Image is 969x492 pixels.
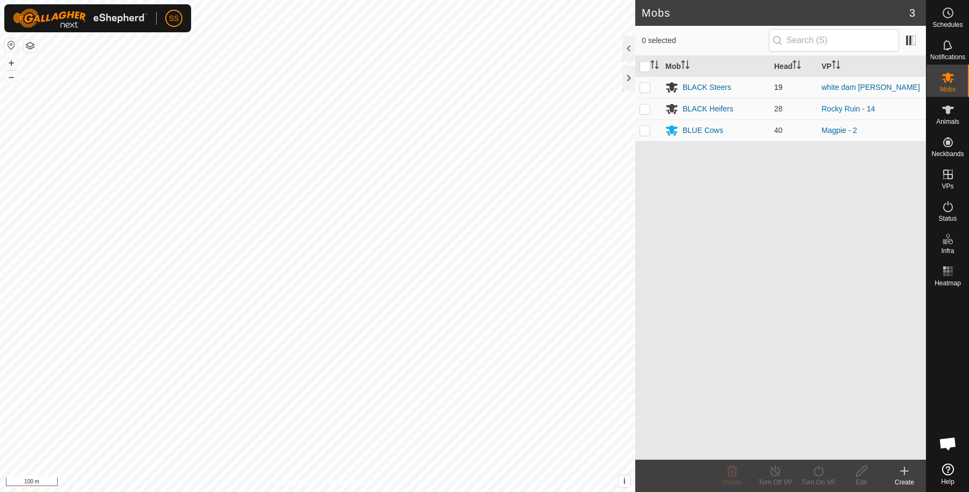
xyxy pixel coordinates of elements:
div: BLACK Steers [683,82,731,93]
th: VP [817,56,926,77]
span: Infra [941,248,954,254]
a: Magpie - 2 [821,126,857,135]
input: Search (S) [769,29,899,52]
a: white dam [PERSON_NAME] [821,83,920,92]
button: – [5,71,18,83]
span: Animals [936,118,959,125]
p-sorticon: Activate to sort [681,62,690,71]
span: 19 [774,83,783,92]
a: Help [926,459,969,489]
div: Open chat [932,427,964,460]
span: 0 selected [642,35,769,46]
a: Privacy Policy [275,478,315,488]
a: Rocky Ruin - 14 [821,104,875,113]
span: i [623,476,626,486]
span: 28 [774,104,783,113]
div: Turn Off VP [754,477,797,487]
span: 3 [909,5,915,21]
span: Schedules [932,22,963,28]
a: Contact Us [328,478,360,488]
div: Edit [840,477,883,487]
div: BLUE Cows [683,125,723,136]
span: Status [938,215,957,222]
p-sorticon: Activate to sort [650,62,659,71]
button: i [619,475,630,487]
span: Neckbands [931,151,964,157]
p-sorticon: Activate to sort [832,62,840,71]
div: Create [883,477,926,487]
div: BLACK Heifers [683,103,733,115]
button: Map Layers [24,39,37,52]
img: Gallagher Logo [13,9,148,28]
div: Turn On VP [797,477,840,487]
span: Mobs [940,86,956,93]
span: VPs [942,183,953,189]
h2: Mobs [642,6,909,19]
th: Mob [661,56,770,77]
span: SS [169,13,179,24]
span: 40 [774,126,783,135]
span: Heatmap [935,280,961,286]
span: Help [941,479,954,485]
span: Notifications [930,54,965,60]
span: Delete [723,479,742,486]
p-sorticon: Activate to sort [792,62,801,71]
button: + [5,57,18,69]
button: Reset Map [5,39,18,52]
th: Head [770,56,817,77]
